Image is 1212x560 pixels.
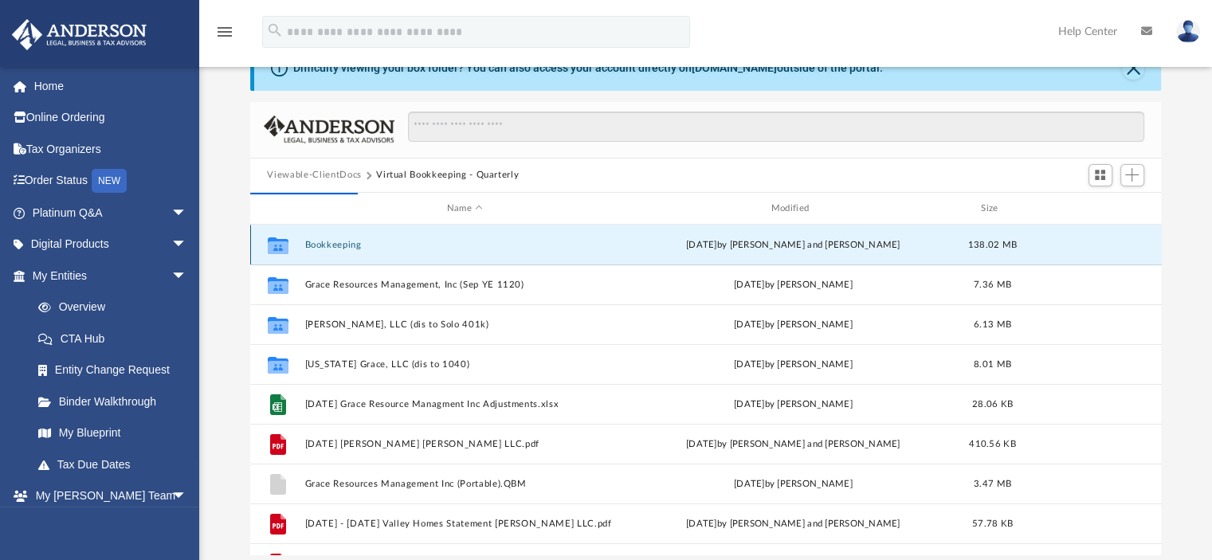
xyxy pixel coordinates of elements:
[632,202,953,216] div: Modified
[969,440,1015,448] span: 410.56 KB
[22,417,203,449] a: My Blueprint
[22,386,211,417] a: Binder Walkthrough
[633,437,954,452] div: [DATE] by [PERSON_NAME] and [PERSON_NAME]
[266,22,284,39] i: search
[974,480,1011,488] span: 3.47 MB
[971,519,1012,528] span: 57.78 KB
[633,358,954,372] div: [DATE] by [PERSON_NAME]
[974,280,1011,289] span: 7.36 MB
[692,61,777,74] a: [DOMAIN_NAME]
[1031,202,1143,216] div: id
[633,278,954,292] div: [DATE] by [PERSON_NAME]
[22,323,211,354] a: CTA Hub
[633,477,954,491] div: [DATE] by [PERSON_NAME]
[960,202,1024,216] div: Size
[92,169,127,193] div: NEW
[171,260,203,292] span: arrow_drop_down
[250,225,1162,554] div: grid
[1088,164,1112,186] button: Switch to Grid View
[304,399,626,409] button: [DATE] Grace Resource Managment Inc Adjustments.xlsx
[971,400,1012,409] span: 28.06 KB
[22,354,211,386] a: Entity Change Request
[11,229,211,260] a: Digital Productsarrow_drop_down
[22,292,211,323] a: Overview
[171,229,203,261] span: arrow_drop_down
[304,479,626,489] button: Grace Resources Management Inc (Portable).QBM
[304,519,626,529] button: [DATE] - [DATE] Valley Homes Statement [PERSON_NAME] LLC.pdf
[11,260,211,292] a: My Entitiesarrow_drop_down
[11,165,211,198] a: Order StatusNEW
[171,197,203,229] span: arrow_drop_down
[974,360,1011,369] span: 8.01 MB
[267,168,361,182] button: Viewable-ClientDocs
[293,60,883,76] div: Difficulty viewing your box folder? You can also access your account directly on outside of the p...
[215,22,234,41] i: menu
[304,240,626,250] button: Bookkeeping
[11,197,211,229] a: Platinum Q&Aarrow_drop_down
[1176,20,1200,43] img: User Pic
[408,112,1143,142] input: Search files and folders
[11,480,203,512] a: My [PERSON_NAME] Teamarrow_drop_down
[304,439,626,449] button: [DATE] [PERSON_NAME] [PERSON_NAME] LLC.pdf
[1122,57,1144,80] button: Close
[171,480,203,513] span: arrow_drop_down
[633,397,954,412] div: [DATE] by [PERSON_NAME]
[304,319,626,330] button: [PERSON_NAME], LLC (dis to Solo 401k)
[304,280,626,290] button: Grace Resources Management, Inc (Sep YE 1120)
[304,359,626,370] button: [US_STATE] Grace, LLC (dis to 1040)
[7,19,151,50] img: Anderson Advisors Platinum Portal
[304,202,625,216] div: Name
[633,517,954,531] div: [DATE] by [PERSON_NAME] and [PERSON_NAME]
[376,168,519,182] button: Virtual Bookkeeping - Quarterly
[633,318,954,332] div: [DATE] by [PERSON_NAME]
[215,30,234,41] a: menu
[967,241,1016,249] span: 138.02 MB
[974,320,1011,329] span: 6.13 MB
[11,70,211,102] a: Home
[1120,164,1144,186] button: Add
[633,238,954,253] div: [DATE] by [PERSON_NAME] and [PERSON_NAME]
[22,448,211,480] a: Tax Due Dates
[257,202,296,216] div: id
[11,102,211,134] a: Online Ordering
[11,133,211,165] a: Tax Organizers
